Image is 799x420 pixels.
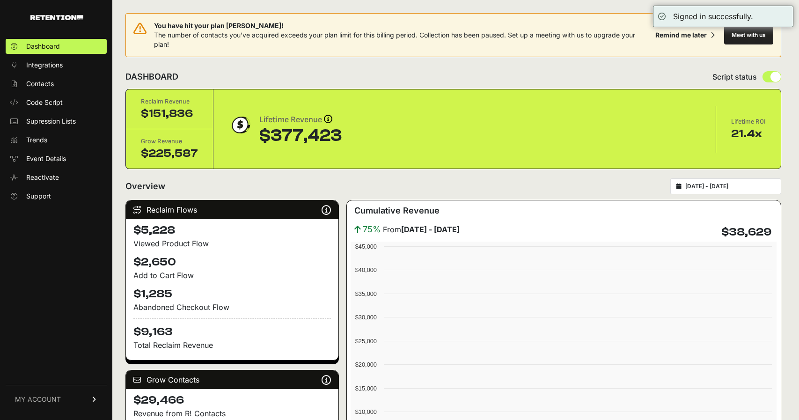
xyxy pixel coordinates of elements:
div: Grow Contacts [126,370,338,389]
a: Contacts [6,76,107,91]
div: 21.4x [731,126,766,141]
div: Remind me later [655,30,707,40]
span: The number of contacts you've acquired exceeds your plan limit for this billing period. Collectio... [154,31,635,48]
span: MY ACCOUNT [15,395,61,404]
span: 75% [363,223,381,236]
a: Support [6,189,107,204]
h2: Overview [125,180,165,193]
p: Total Reclaim Revenue [133,339,331,351]
img: Retention.com [30,15,83,20]
h4: $38,629 [721,225,771,240]
span: Script status [712,71,757,82]
button: Meet with us [724,26,773,44]
h4: $2,650 [133,255,331,270]
div: Lifetime ROI [731,117,766,126]
span: Integrations [26,60,63,70]
h3: Cumulative Revenue [354,204,440,217]
span: You have hit your plan [PERSON_NAME]! [154,21,652,30]
h4: $1,285 [133,287,331,302]
span: From [383,224,460,235]
text: $20,000 [355,361,377,368]
div: Abandoned Checkout Flow [133,302,331,313]
span: Event Details [26,154,66,163]
span: Dashboard [26,42,60,51]
a: Code Script [6,95,107,110]
span: Contacts [26,79,54,88]
div: Add to Cart Flow [133,270,331,281]
h2: DASHBOARD [125,70,178,83]
span: Trends [26,135,47,145]
h4: $9,163 [133,318,331,339]
div: Grow Revenue [141,137,198,146]
a: Integrations [6,58,107,73]
span: Code Script [26,98,63,107]
a: Reactivate [6,170,107,185]
div: Reclaim Revenue [141,97,198,106]
p: Revenue from R! Contacts [133,408,331,419]
text: $40,000 [355,266,377,273]
a: MY ACCOUNT [6,385,107,413]
text: $10,000 [355,408,377,415]
div: $377,423 [259,126,342,145]
h4: $29,466 [133,393,331,408]
text: $30,000 [355,314,377,321]
div: $151,836 [141,106,198,121]
button: Remind me later [652,27,718,44]
div: Signed in successfully. [673,11,753,22]
text: $45,000 [355,243,377,250]
text: $15,000 [355,385,377,392]
div: $225,587 [141,146,198,161]
div: Viewed Product Flow [133,238,331,249]
a: Trends [6,133,107,147]
strong: [DATE] - [DATE] [401,225,460,234]
a: Dashboard [6,39,107,54]
div: Reclaim Flows [126,200,338,219]
img: dollar-coin-05c43ed7efb7bc0c12610022525b4bbbb207c7efeef5aecc26f025e68dcafac9.png [228,113,252,137]
h4: $5,228 [133,223,331,238]
div: Lifetime Revenue [259,113,342,126]
text: $35,000 [355,290,377,297]
span: Support [26,192,51,201]
a: Supression Lists [6,114,107,129]
span: Reactivate [26,173,59,182]
a: Event Details [6,151,107,166]
span: Supression Lists [26,117,76,126]
text: $25,000 [355,338,377,345]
